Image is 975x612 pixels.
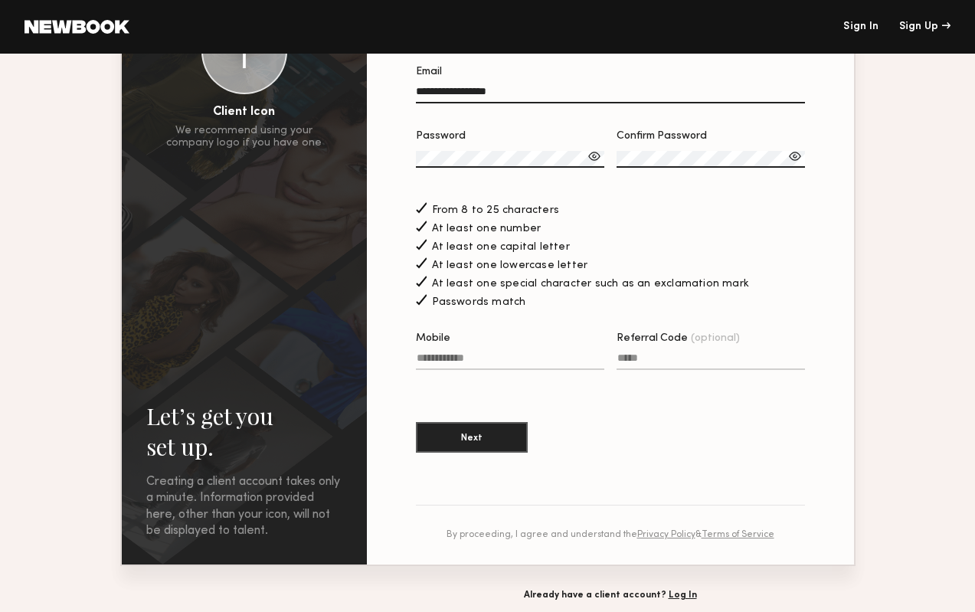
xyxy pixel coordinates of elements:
[416,422,528,453] button: Next
[213,106,275,119] div: Client Icon
[617,151,805,168] input: Confirm Password
[637,530,695,539] a: Privacy Policy
[432,205,560,216] span: From 8 to 25 characters
[416,86,805,103] input: Email
[432,242,570,253] span: At least one capital letter
[702,530,774,539] a: Terms of Service
[365,591,856,601] div: Already have a client account?
[432,279,750,290] span: At least one special character such as an exclamation mark
[416,530,805,540] div: By proceeding, I agree and understand the &
[416,352,604,370] input: Mobile
[432,297,526,308] span: Passwords match
[432,224,541,234] span: At least one number
[416,151,604,168] input: Password
[416,131,604,142] div: Password
[617,131,805,142] div: Confirm Password
[146,474,342,540] div: Creating a client account takes only a minute. Information provided here, other than your icon, w...
[166,125,322,149] div: We recommend using your company logo if you have one
[146,401,342,462] h2: Let’s get you set up.
[899,21,950,32] div: Sign Up
[416,67,805,77] div: Email
[669,591,697,600] a: Log In
[691,333,740,344] span: (optional)
[416,333,604,344] div: Mobile
[432,260,588,271] span: At least one lowercase letter
[617,352,805,370] input: Referral Code(optional)
[617,333,805,344] div: Referral Code
[843,21,878,32] a: Sign In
